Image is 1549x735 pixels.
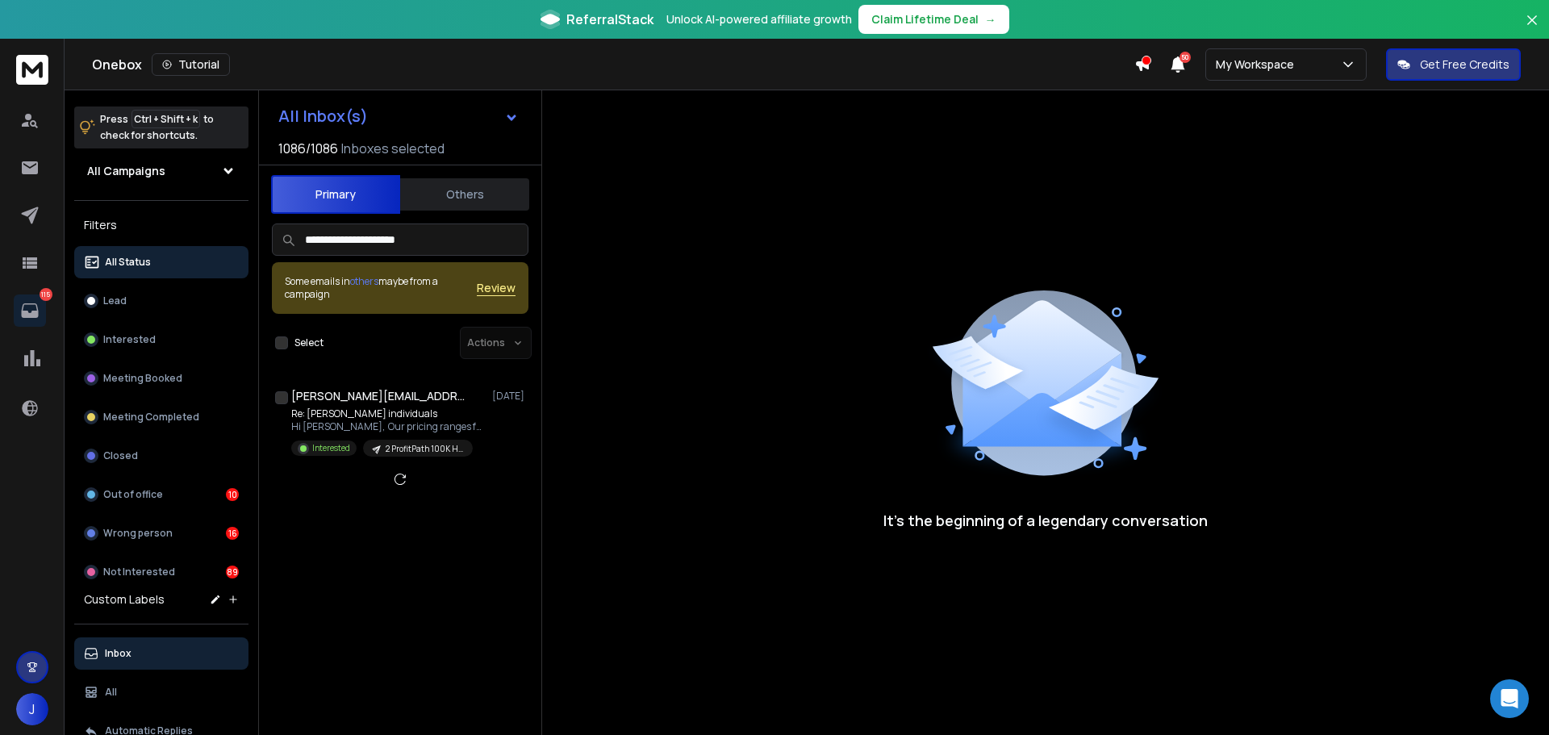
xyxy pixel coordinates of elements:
button: All Inbox(s) [265,100,532,132]
button: All Status [74,246,248,278]
p: All Status [105,256,151,269]
button: Primary [271,175,400,214]
button: All Campaigns [74,155,248,187]
h1: [PERSON_NAME][EMAIL_ADDRESS][DOMAIN_NAME] [291,388,469,404]
p: It’s the beginning of a legendary conversation [883,509,1208,532]
p: Hi [PERSON_NAME], Our pricing ranges from [291,420,485,433]
p: Get Free Credits [1420,56,1509,73]
span: ReferralStack [566,10,653,29]
p: Unlock AI-powered affiliate growth [666,11,852,27]
button: Others [400,177,529,212]
button: All [74,676,248,708]
div: 89 [226,566,239,578]
button: Wrong person16 [74,517,248,549]
h3: Inboxes selected [341,139,445,158]
div: Some emails in maybe from a campaign [285,275,477,301]
h1: All Inbox(s) [278,108,368,124]
p: 2 ProfitPath 100K HNW Individuals offer [386,443,463,455]
div: Onebox [92,53,1134,76]
label: Select [294,336,324,349]
button: Close banner [1522,10,1543,48]
button: Meeting Booked [74,362,248,395]
button: Interested [74,324,248,356]
p: Interested [103,333,156,346]
button: Tutorial [152,53,230,76]
p: Interested [312,442,350,454]
div: 16 [226,527,239,540]
p: [DATE] [492,390,528,403]
h3: Custom Labels [84,591,165,608]
p: Not Interested [103,566,175,578]
div: Open Intercom Messenger [1490,679,1529,718]
h3: Filters [74,214,248,236]
button: Claim Lifetime Deal→ [858,5,1009,34]
span: 1086 / 1086 [278,139,338,158]
p: Press to check for shortcuts. [100,111,214,144]
button: Closed [74,440,248,472]
p: Inbox [105,647,132,660]
button: Out of office10 [74,478,248,511]
p: Wrong person [103,527,173,540]
button: Inbox [74,637,248,670]
button: Meeting Completed [74,401,248,433]
span: others [350,274,378,288]
p: My Workspace [1216,56,1301,73]
p: Closed [103,449,138,462]
button: J [16,693,48,725]
a: 115 [14,294,46,327]
p: Lead [103,294,127,307]
div: 10 [226,488,239,501]
span: 50 [1179,52,1191,63]
p: All [105,686,117,699]
p: Meeting Booked [103,372,182,385]
p: Re: [PERSON_NAME] individuals [291,407,485,420]
p: 115 [40,288,52,301]
p: Meeting Completed [103,411,199,424]
p: Out of office [103,488,163,501]
button: Get Free Credits [1386,48,1521,81]
h1: All Campaigns [87,163,165,179]
span: → [985,11,996,27]
span: Ctrl + Shift + k [132,110,200,128]
button: Not Interested89 [74,556,248,588]
button: Lead [74,285,248,317]
button: Review [477,280,516,296]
